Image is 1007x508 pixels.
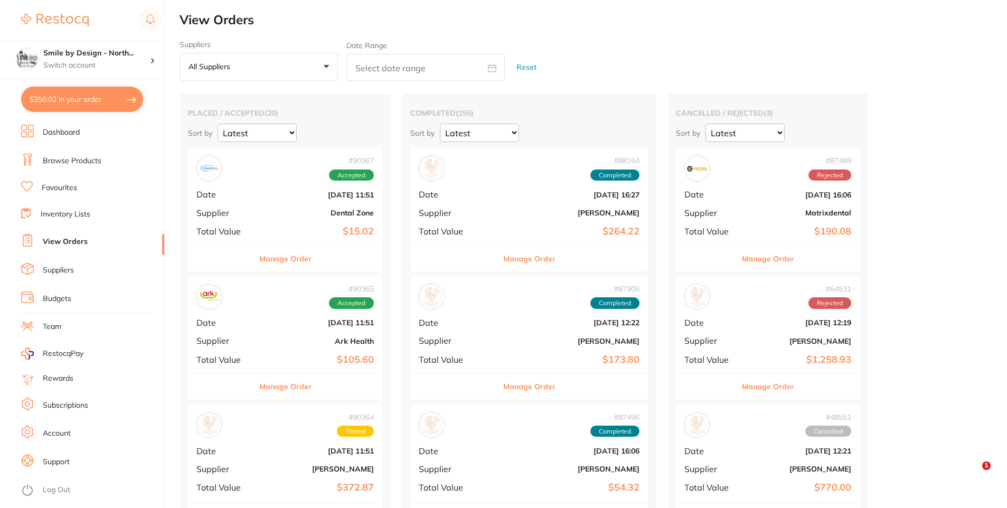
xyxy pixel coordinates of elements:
span: Date [684,190,737,199]
b: [PERSON_NAME] [261,465,374,473]
b: Dental Zone [261,209,374,217]
b: [DATE] 11:51 [261,318,374,327]
span: Total Value [684,227,737,236]
a: View Orders [43,237,88,247]
a: RestocqPay [21,347,83,360]
b: $54.32 [498,482,639,493]
b: $15.02 [261,226,374,237]
span: # 64931 [808,285,851,293]
img: Dental Zone [199,158,219,178]
span: # 87906 [590,285,639,293]
span: # 48551 [805,413,851,421]
b: [PERSON_NAME] [498,209,639,217]
span: Supplier [684,464,737,474]
span: # 90365 [329,285,374,293]
button: Manage Order [503,246,556,271]
b: [DATE] 11:51 [261,191,374,199]
button: Manage Order [503,374,556,399]
img: Ark Health [199,287,219,307]
span: Date [419,446,490,456]
span: Accepted [329,297,374,309]
span: # 87496 [590,413,639,421]
button: $350.02 in your order [21,87,143,112]
a: Suppliers [43,265,74,276]
b: Ark Health [261,337,374,345]
span: Placed [337,426,374,437]
img: Henry Schein Halas [687,287,707,307]
b: $105.60 [261,354,374,365]
p: Sort by [188,128,212,138]
span: Date [419,190,490,199]
b: [DATE] 12:21 [746,447,851,455]
span: Date [419,318,490,327]
img: Adam Dental [199,415,219,435]
span: RestocqPay [43,349,83,359]
div: Ark Health#90365AcceptedDate[DATE] 11:51SupplierArk HealthTotal Value$105.60Manage Order [188,276,382,400]
span: Total Value [419,355,490,364]
img: Smile by Design - North Sydney [16,49,37,70]
span: Total Value [196,227,253,236]
img: RestocqPay [21,347,34,360]
button: Manage Order [259,246,312,271]
p: Sort by [410,128,435,138]
h4: Smile by Design - North Sydney [43,48,150,59]
span: Total Value [684,355,737,364]
img: Restocq Logo [21,14,89,26]
button: Manage Order [742,374,794,399]
span: Total Value [419,483,490,492]
button: All suppliers [180,53,338,81]
b: [DATE] 16:06 [498,447,639,455]
h2: View Orders [180,13,1007,27]
img: Adam Dental [421,287,441,307]
b: $372.87 [261,482,374,493]
span: Completed [590,170,639,181]
b: [DATE] 11:51 [261,447,374,455]
a: Account [43,428,71,439]
span: Date [196,446,253,456]
iframe: Intercom live chat [961,462,986,487]
span: Accepted [329,170,374,181]
span: Cancelled [805,426,851,437]
span: Total Value [196,483,253,492]
p: Sort by [676,128,700,138]
h2: cancelled / rejected ( 3 ) [676,108,860,118]
button: Log Out [21,482,161,499]
b: [DATE] 16:06 [746,191,851,199]
a: Support [43,457,70,467]
label: Suppliers [180,40,338,49]
span: Total Value [419,227,490,236]
button: Manage Order [259,374,312,399]
span: Date [684,446,737,456]
a: Restocq Logo [21,8,89,32]
p: All suppliers [189,62,234,71]
span: 1 [982,462,991,470]
a: Team [43,322,61,332]
span: # 90364 [337,413,374,421]
span: Supplier [419,336,490,345]
img: Matrixdental [687,158,707,178]
a: Inventory Lists [41,209,90,220]
b: [PERSON_NAME] [498,465,639,473]
span: Supplier [684,208,737,218]
span: Supplier [196,336,253,345]
img: Henry Schein Halas [687,415,707,435]
input: Select date range [346,54,505,81]
h2: placed / accepted ( 20 ) [188,108,382,118]
span: Total Value [196,355,253,364]
a: Rewards [43,373,73,384]
button: Manage Order [742,246,794,271]
a: Subscriptions [43,400,88,411]
span: Rejected [808,297,851,309]
b: Matrixdental [746,209,851,217]
a: Browse Products [43,156,101,166]
img: Adam Dental [421,158,441,178]
span: Completed [590,426,639,437]
span: Rejected [808,170,851,181]
h2: completed ( 155 ) [410,108,648,118]
span: Date [684,318,737,327]
b: [DATE] 12:19 [746,318,851,327]
span: # 87489 [808,156,851,165]
span: Date [196,190,253,199]
a: Favourites [42,183,77,193]
b: [PERSON_NAME] [498,337,639,345]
